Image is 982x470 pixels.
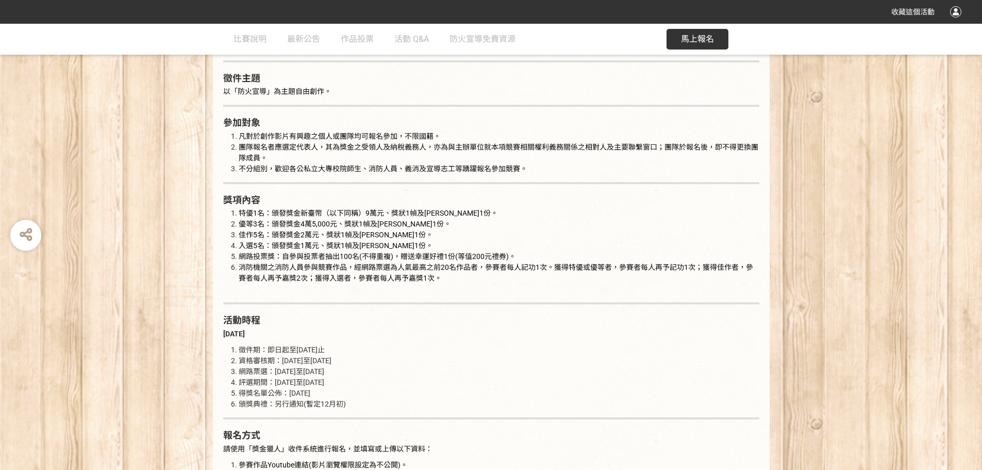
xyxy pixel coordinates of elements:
[239,377,759,388] li: 評選期間：[DATE]至[DATE]
[239,263,753,282] span: 消防機關之消防人員參與競賽作品，經網路票選為人氣最高之前20名作品者，參賽者每人記功1次。獲得特優或優等者，參賽者每人再予記功1次；獲得佳作者，參賽者每人再予嘉獎2次；獲得入選者，參賽者每人再予...
[681,34,714,44] span: 馬上報名
[239,355,759,366] li: 資格審核期：[DATE]至[DATE]
[239,241,433,250] span: 入選5名：頒發獎金1萬元、獎狀1幀及[PERSON_NAME]1份。
[891,8,935,16] span: 收藏這個活動
[234,24,267,55] a: 比賽說明
[234,34,267,44] span: 比賽說明
[239,252,516,261] span: 網路投票獎：自參與投票者抽出100名(不得重複)，贈送幸運好禮1份(等值200元禮券)。
[239,231,433,239] span: 佳作5名：頒發獎金2萬元、獎狀1幀及[PERSON_NAME]1份。
[450,34,515,44] span: 防火宣導免費資源
[223,330,245,338] strong: [DATE]
[223,73,260,84] strong: 徵件主題
[223,117,260,128] strong: 參加對象
[223,430,260,441] strong: 報名方式
[223,87,331,95] span: 以「防火宣導」為主題自由創作。
[239,399,759,410] li: 頒獎典禮：另行通知(暫定12月初)
[239,461,408,469] span: 參賽作品Youtube連結(影片瀏覽權限設定為不公開)。
[239,366,759,377] li: 網路票選：[DATE]至[DATE]
[223,315,260,326] strong: 活動時程
[341,24,374,55] a: 作品投票
[341,34,374,44] span: 作品投票
[394,34,429,44] span: 活動 Q&A
[223,195,260,205] strong: 獎項內容
[239,209,498,217] span: 特優1名：頒發獎金新臺幣（以下同稱）9萬元、獎狀1幀及[PERSON_NAME]1份。
[239,220,451,228] span: 優等3名：頒發獎金4萬5,000元、獎狀1幀及[PERSON_NAME]1份。
[239,388,759,399] li: 得獎名單公佈：[DATE]
[287,24,320,55] a: 最新公告
[239,345,759,355] li: 徵件期：即日起至[DATE]止
[287,34,320,44] span: 最新公告
[394,24,429,55] a: 活動 Q&A
[239,165,527,173] span: 不分組別，歡迎各公私立大專校院師生、消防人員、義消及宣導志工等踴躍報名參加競賽。
[239,132,441,140] span: 凡對於創作影片有興趣之個人或團隊均可報名參加，不限國籍。
[667,29,728,50] button: 馬上報名
[239,143,758,162] span: 團隊報名者應選定代表人，其為獎金之受領人及納稅義務人，亦為與主辦單位就本項競賽相關權利義務關係之相對人及主要聯繫窗口；團隊於報名後，即不得更換團隊成員。
[223,445,432,453] span: 請使用「獎金獵人」收件系統進行報名，並填寫或上傳以下資料：
[450,24,515,55] a: 防火宣導免費資源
